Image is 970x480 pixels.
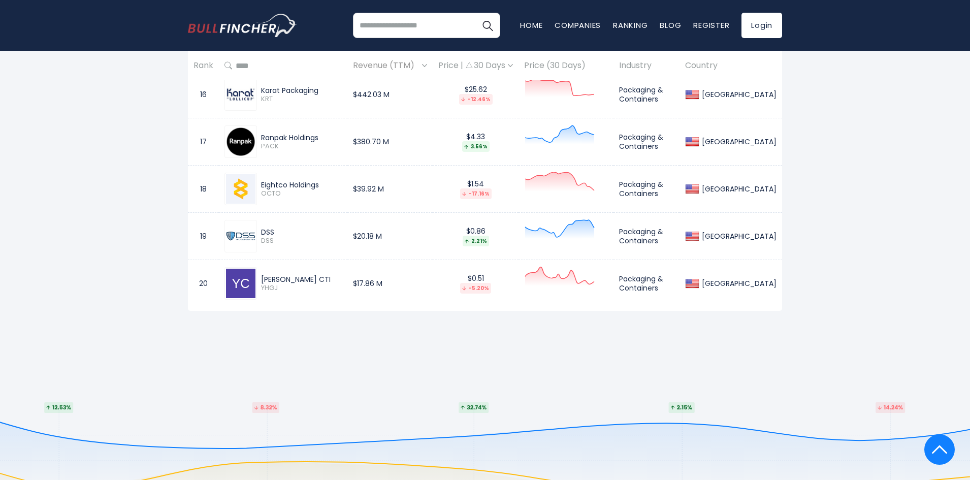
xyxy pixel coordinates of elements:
td: $20.18 M [347,213,433,260]
div: $1.54 [438,179,513,199]
span: KRT [261,95,342,104]
td: $442.03 M [347,71,433,118]
div: 2.21% [463,236,489,246]
span: DSS [261,237,342,245]
span: YHGJ [261,284,342,293]
div: [GEOGRAPHIC_DATA] [699,232,777,241]
td: 16 [188,71,219,118]
img: PACK.png [226,127,255,156]
span: OCTO [261,189,342,198]
td: $380.70 M [347,118,433,166]
a: Register [693,20,729,30]
div: DSS [261,228,342,237]
div: $0.86 [438,227,513,246]
div: $0.51 [438,274,513,294]
div: [GEOGRAPHIC_DATA] [699,90,777,99]
th: Country [680,51,782,81]
div: Eightco Holdings [261,180,342,189]
th: Rank [188,51,219,81]
div: [GEOGRAPHIC_DATA] [699,184,777,194]
div: 3.56% [462,141,490,152]
div: Karat Packaging [261,86,342,95]
a: Home [520,20,542,30]
td: $17.86 M [347,260,433,307]
a: Companies [555,20,601,30]
div: $4.33 [438,132,513,152]
button: Search [475,13,500,38]
a: Login [741,13,782,38]
div: [GEOGRAPHIC_DATA] [699,137,777,146]
td: Packaging & Containers [613,213,680,260]
td: 17 [188,118,219,166]
a: Ranking [613,20,648,30]
a: Blog [660,20,681,30]
div: -12.46% [459,94,493,105]
img: KRT.png [226,80,255,109]
img: bullfincher logo [188,14,297,37]
div: $25.62 [438,85,513,105]
td: Packaging & Containers [613,71,680,118]
th: Price (30 Days) [519,51,613,81]
th: Industry [613,51,680,81]
span: PACK [261,142,342,151]
div: [GEOGRAPHIC_DATA] [699,279,777,288]
td: 19 [188,213,219,260]
div: Price | 30 Days [438,60,513,71]
div: -17.16% [460,188,492,199]
img: OCTO.png [226,174,255,204]
div: Ranpak Holdings [261,133,342,142]
td: Packaging & Containers [613,166,680,213]
div: -5.20% [460,283,491,294]
div: [PERSON_NAME] CTI [261,275,342,284]
td: $39.92 M [347,166,433,213]
img: DSS.png [226,221,255,251]
td: Packaging & Containers [613,118,680,166]
td: Packaging & Containers [613,260,680,307]
td: 18 [188,166,219,213]
td: 20 [188,260,219,307]
span: Revenue (TTM) [353,58,419,74]
a: Go to homepage [188,14,297,37]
